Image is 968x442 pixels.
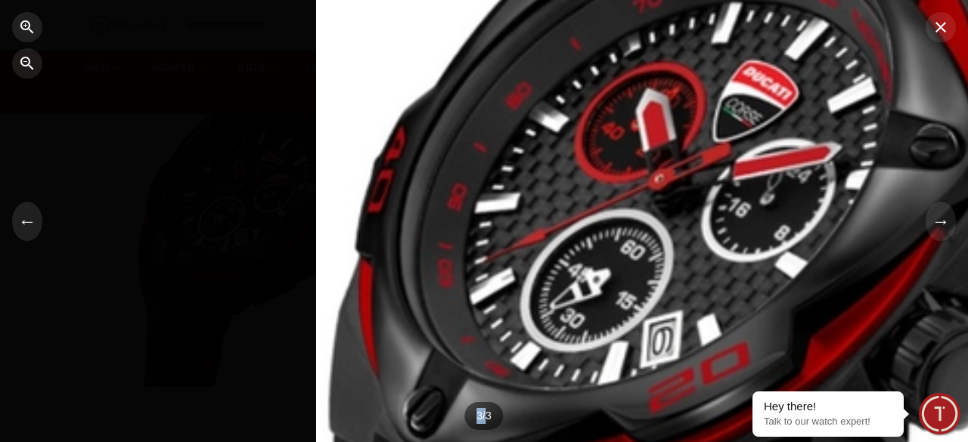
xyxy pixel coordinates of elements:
[919,393,960,434] div: Chat Widget
[764,416,892,428] p: Talk to our watch expert!
[926,202,956,241] button: →
[464,402,503,430] div: 3 / 3
[12,202,42,241] button: ←
[764,399,892,414] div: Hey there!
